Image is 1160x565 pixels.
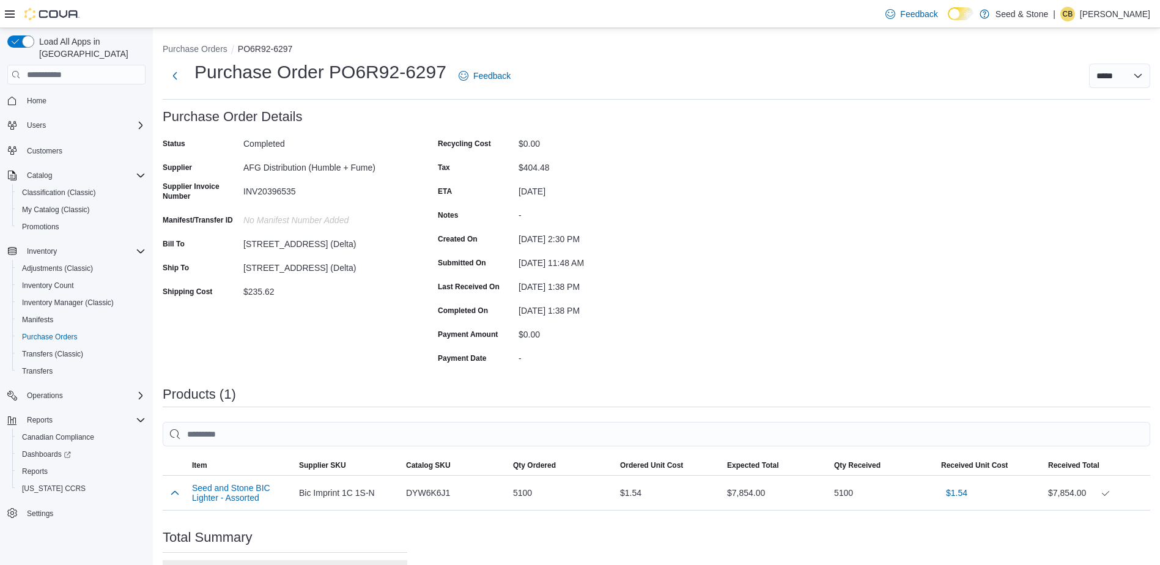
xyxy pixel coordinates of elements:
label: Shipping Cost [163,287,212,297]
p: | [1053,7,1055,21]
a: Settings [22,506,58,521]
span: Dashboards [17,447,146,462]
h3: Purchase Order Details [163,109,303,124]
span: Manifests [22,315,53,325]
div: 5100 [508,481,615,505]
div: $7,854.00 [722,481,829,505]
span: My Catalog (Classic) [22,205,90,215]
button: Inventory [22,244,62,259]
div: - [519,349,682,363]
button: Reports [12,463,150,480]
span: Qty Received [834,460,881,470]
input: Dark Mode [948,7,973,20]
span: Qty Ordered [513,460,556,470]
div: $0.00 [519,134,682,149]
a: Transfers [17,364,57,379]
div: $0.00 [519,325,682,339]
span: Inventory Count [17,278,146,293]
div: Completed [243,134,407,149]
button: Reports [2,412,150,429]
label: Notes [438,210,458,220]
a: Reports [17,464,53,479]
a: Classification (Classic) [17,185,101,200]
span: Supplier SKU [299,460,346,470]
button: Canadian Compliance [12,429,150,446]
span: Inventory [22,244,146,259]
a: Dashboards [12,446,150,463]
span: Reports [22,413,146,427]
button: Adjustments (Classic) [12,260,150,277]
span: Canadian Compliance [17,430,146,445]
button: Inventory Count [12,277,150,294]
label: Tax [438,163,450,172]
div: [DATE] 1:38 PM [519,301,682,316]
div: $404.48 [519,158,682,172]
span: [US_STATE] CCRS [22,484,86,493]
label: Completed On [438,306,488,316]
span: Classification (Classic) [22,188,96,198]
button: Received Total [1043,456,1150,475]
button: Settings [2,504,150,522]
p: [PERSON_NAME] [1080,7,1150,21]
button: Operations [2,387,150,404]
button: Supplier SKU [294,456,401,475]
div: $235.62 [243,282,407,297]
div: 5100 [829,481,936,505]
span: My Catalog (Classic) [17,202,146,217]
button: Users [22,118,51,133]
label: Payment Date [438,353,486,363]
a: Home [22,94,51,108]
button: Inventory [2,243,150,260]
span: Users [27,120,46,130]
span: Feedback [473,70,511,82]
label: Bill To [163,239,185,249]
button: Promotions [12,218,150,235]
div: No Manifest Number added [243,210,407,225]
span: Settings [22,506,146,521]
button: Classification (Classic) [12,184,150,201]
a: Promotions [17,220,64,234]
button: Expected Total [722,456,829,475]
span: Home [27,96,46,106]
span: DYW6K6J1 [406,486,450,500]
span: Adjustments (Classic) [17,261,146,276]
a: Inventory Manager (Classic) [17,295,119,310]
button: Catalog SKU [401,456,508,475]
button: Inventory Manager (Classic) [12,294,150,311]
span: Ordered Unit Cost [620,460,683,470]
span: Catalog [27,171,52,180]
button: Catalog [22,168,57,183]
p: Seed & Stone [996,7,1048,21]
button: Reports [22,413,57,427]
span: Inventory Manager (Classic) [17,295,146,310]
a: Feedback [454,64,515,88]
label: Ship To [163,263,189,273]
span: Washington CCRS [17,481,146,496]
span: Bic Imprint 1C 1S-N [299,486,375,500]
button: PO6R92-6297 [238,44,293,54]
span: Dark Mode [948,20,948,21]
span: Received Unit Cost [941,460,1008,470]
span: Customers [27,146,62,156]
div: [DATE] 1:38 PM [519,277,682,292]
span: Manifests [17,312,146,327]
a: Adjustments (Classic) [17,261,98,276]
button: Catalog [2,167,150,184]
span: Customers [22,142,146,158]
div: [STREET_ADDRESS] (Delta) [243,234,407,249]
div: INV20396535 [243,182,407,196]
span: Inventory [27,246,57,256]
span: Users [22,118,146,133]
button: Manifests [12,311,150,328]
span: Classification (Classic) [17,185,146,200]
a: Canadian Compliance [17,430,99,445]
div: [STREET_ADDRESS] (Delta) [243,258,407,273]
span: Transfers (Classic) [17,347,146,361]
span: Operations [22,388,146,403]
span: Purchase Orders [22,332,78,342]
span: Reports [22,467,48,476]
span: Load All Apps in [GEOGRAPHIC_DATA] [34,35,146,60]
span: Dashboards [22,449,71,459]
a: [US_STATE] CCRS [17,481,91,496]
span: Received Total [1048,460,1099,470]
